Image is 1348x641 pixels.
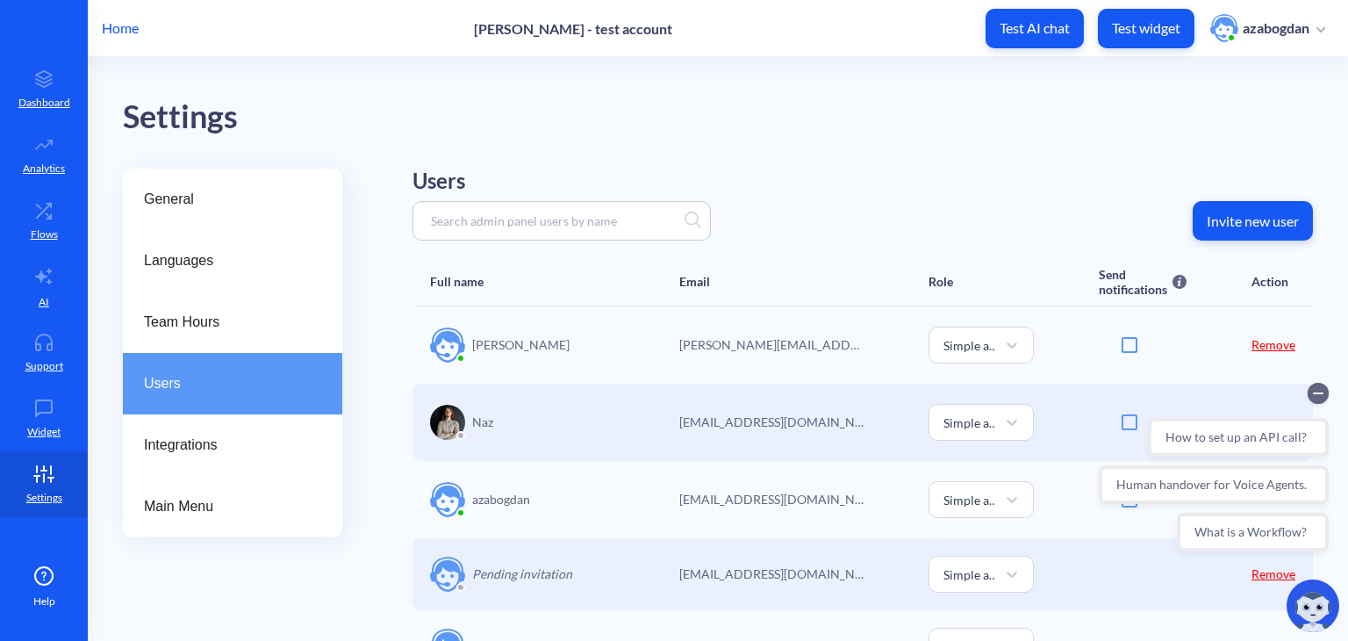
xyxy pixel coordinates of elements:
div: Simple admin [943,413,998,431]
div: Simple admin [943,490,998,508]
img: user image [430,482,465,517]
div: Settings [123,92,1348,142]
p: [PERSON_NAME] [472,335,570,354]
span: General [144,189,307,210]
i: Pending invitation [472,566,572,581]
p: Invite new user [1207,212,1299,230]
p: Test widget [1112,19,1180,37]
span: Integrations [144,435,307,456]
a: Remove [1251,566,1295,581]
span: Users [144,373,307,394]
p: AI [39,294,49,310]
a: Remove [1251,337,1295,352]
img: copilot-icon.svg [1287,580,1339,632]
a: Users [123,353,342,414]
p: Analytics [23,161,65,176]
button: What is a Workflow? [84,140,236,179]
img: info icon [1170,267,1187,297]
a: Team Hours [123,292,342,353]
p: Widget [27,424,61,440]
button: Collapse conversation starters [215,11,236,32]
span: Languages [144,250,307,271]
p: Naz [472,413,493,431]
img: user photo [1210,14,1238,42]
p: azabogdan [472,490,530,508]
p: azabogdan@gmail.com [679,490,864,508]
p: Home [102,18,139,39]
button: Test widget [1098,9,1194,48]
button: How to set up an API call? [55,46,236,84]
img: user image [430,557,465,592]
span: Team Hours [144,312,307,333]
div: Email [679,274,710,289]
button: user photoazabogdan [1201,12,1334,44]
button: Invite new user [1193,201,1313,241]
p: Flows [31,227,58,242]
p: Test AI chat [1000,19,1070,37]
button: Test AI chat [986,9,1084,48]
a: Integrations [123,414,342,476]
p: nazarii.klymok@botscrew.com [679,413,864,431]
span: Help [33,594,55,609]
span: Main Menu [144,496,307,517]
div: Simple admin [943,335,998,354]
input: Search admin panel users by name [422,211,685,231]
button: Human handover for Voice Agents. [6,93,236,132]
p: [PERSON_NAME] - test account [474,20,672,37]
h2: Users [412,169,1313,194]
div: Send notifications [1099,267,1170,297]
img: user image [430,328,465,363]
p: azabogdan [1243,18,1309,38]
div: Action [1251,274,1288,289]
a: Languages [123,230,342,292]
p: Support [25,358,63,374]
p: Settings [26,490,62,506]
img: user image [430,405,465,440]
a: Main Menu [123,476,342,537]
div: Role [929,274,953,289]
p: christina.vergelets@botscrew.com [679,335,864,354]
div: Simple admin [943,565,998,583]
a: General [123,169,342,230]
div: Full name [430,274,484,289]
p: Dashboard [18,95,70,111]
p: l.buralov@nais.gov.ua [679,565,864,583]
